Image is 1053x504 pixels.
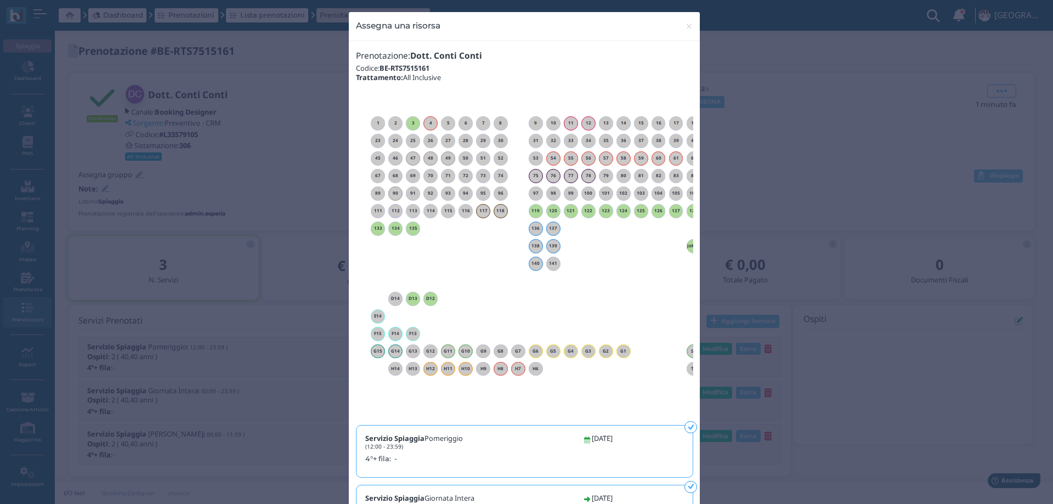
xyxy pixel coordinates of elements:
[441,138,455,143] h6: 27
[564,349,578,354] h6: G4
[669,138,683,143] h6: 39
[564,138,578,143] h6: 33
[652,208,666,213] h6: 126
[616,156,631,161] h6: 58
[511,349,525,354] h6: G7
[406,349,420,354] h6: G13
[616,138,631,143] h6: 36
[685,19,693,33] span: ×
[564,121,578,126] h6: 11
[494,208,508,213] h6: 118
[529,173,543,178] h6: 75
[423,138,438,143] h6: 26
[581,349,596,354] h6: G3
[371,226,385,231] h6: 133
[634,208,648,213] h6: 125
[371,208,385,213] h6: 111
[441,191,455,196] h6: 93
[410,50,482,61] b: Dott. Conti Conti
[592,494,613,502] h5: [DATE]
[441,173,455,178] h6: 71
[616,121,631,126] h6: 14
[546,349,561,354] h6: G5
[564,191,578,196] h6: 99
[634,156,648,161] h6: 59
[32,9,72,17] span: Assistenza
[388,331,403,336] h6: F14
[652,173,666,178] h6: 82
[356,19,440,32] h4: Assegna una risorsa
[494,366,508,371] h6: H8
[494,156,508,161] h6: 52
[652,156,666,161] h6: 60
[458,208,473,213] h6: 116
[476,208,490,213] h6: 117
[652,121,666,126] h6: 16
[365,493,424,503] b: Servizio Spiaggia
[365,433,424,443] b: Servizio Spiaggia
[423,191,438,196] h6: 92
[371,173,385,178] h6: 67
[406,173,420,178] h6: 69
[441,121,455,126] h6: 5
[388,226,403,231] h6: 134
[669,191,683,196] h6: 105
[458,121,473,126] h6: 6
[581,156,596,161] h6: 56
[529,208,543,213] h6: 119
[529,243,543,248] h6: 138
[599,173,613,178] h6: 79
[599,138,613,143] h6: 35
[599,156,613,161] h6: 57
[371,331,385,336] h6: F15
[616,208,631,213] h6: 124
[511,366,525,371] h6: H7
[388,366,403,371] h6: H14
[546,208,561,213] h6: 120
[581,121,596,126] h6: 12
[599,121,613,126] h6: 13
[365,454,571,464] label: 4°+ fila: -
[669,173,683,178] h6: 83
[476,138,490,143] h6: 29
[380,63,429,73] b: BE-RTS7515161
[529,138,543,143] h6: 31
[476,173,490,178] h6: 73
[406,191,420,196] h6: 91
[616,349,631,354] h6: G1
[356,73,693,81] h5: All Inclusive
[634,173,648,178] h6: 81
[581,138,596,143] h6: 34
[458,138,473,143] h6: 28
[388,173,403,178] h6: 68
[581,208,596,213] h6: 122
[599,349,613,354] h6: G2
[599,191,613,196] h6: 101
[546,173,561,178] h6: 76
[388,156,403,161] h6: 46
[371,314,385,319] h6: E14
[634,121,648,126] h6: 15
[669,156,683,161] h6: 61
[494,121,508,126] h6: 8
[546,261,561,266] h6: 141
[406,296,420,301] h6: D13
[546,121,561,126] h6: 10
[423,296,438,301] h6: D12
[388,191,403,196] h6: 90
[546,191,561,196] h6: 98
[458,191,473,196] h6: 94
[371,156,385,161] h6: 45
[592,434,613,442] h5: [DATE]
[458,156,473,161] h6: 50
[356,72,403,82] b: Trattamento:
[581,191,596,196] h6: 100
[388,121,403,126] h6: 2
[669,208,683,213] h6: 127
[564,173,578,178] h6: 77
[529,156,543,161] h6: 53
[529,261,543,266] h6: 140
[529,226,543,231] h6: 136
[423,173,438,178] h6: 70
[406,121,420,126] h6: 3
